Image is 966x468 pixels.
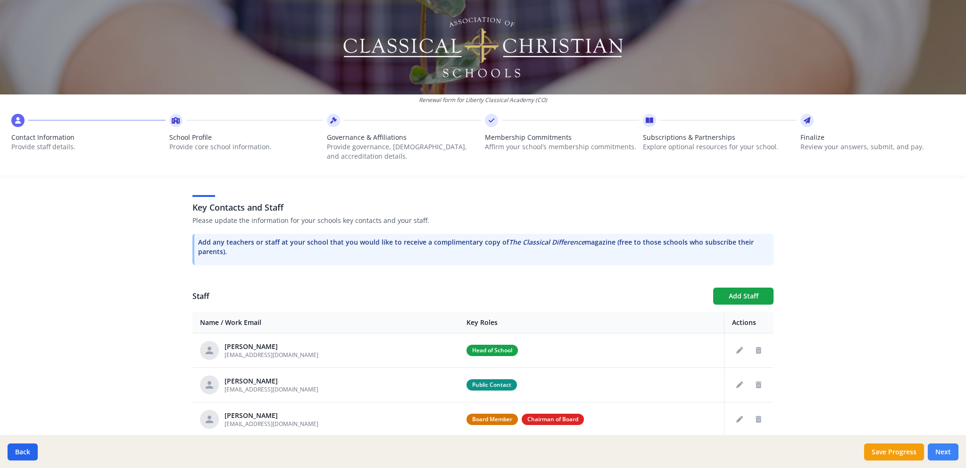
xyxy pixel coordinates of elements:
[198,238,770,256] p: Add any teachers or staff at your school that you would like to receive a complimentary copy of m...
[864,443,924,460] button: Save Progress
[800,133,955,142] span: Finalize
[643,133,797,142] span: Subscriptions & Partnerships
[751,377,766,392] button: Delete staff
[928,443,958,460] button: Next
[327,133,481,142] span: Governance & Affiliations
[466,414,518,425] span: Board Member
[192,201,774,214] h3: Key Contacts and Staff
[459,312,724,333] th: Key Roles
[732,377,747,392] button: Edit staff
[327,142,481,161] p: Provide governance, [DEMOGRAPHIC_DATA], and accreditation details.
[11,133,166,142] span: Contact Information
[643,142,797,152] p: Explore optional resources for your school.
[466,379,517,391] span: Public Contact
[192,216,774,225] p: Please update the information for your schools key contacts and your staff.
[485,142,639,152] p: Affirm your school’s membership commitments.
[225,342,318,351] div: [PERSON_NAME]
[8,443,38,460] button: Back
[192,312,459,333] th: Name / Work Email
[225,420,318,428] span: [EMAIL_ADDRESS][DOMAIN_NAME]
[466,345,518,356] span: Head of School
[192,290,706,302] h1: Staff
[342,14,625,80] img: Logo
[522,414,584,425] span: Chairman of Board
[225,351,318,359] span: [EMAIL_ADDRESS][DOMAIN_NAME]
[225,385,318,393] span: [EMAIL_ADDRESS][DOMAIN_NAME]
[485,133,639,142] span: Membership Commitments
[800,142,955,152] p: Review your answers, submit, and pay.
[732,343,747,358] button: Edit staff
[509,238,585,247] i: The Classical Difference
[225,411,318,420] div: [PERSON_NAME]
[713,288,774,305] button: Add Staff
[732,412,747,427] button: Edit staff
[225,376,318,386] div: [PERSON_NAME]
[751,412,766,427] button: Delete staff
[169,142,324,152] p: Provide core school information.
[169,133,324,142] span: School Profile
[11,142,166,152] p: Provide staff details.
[724,312,774,333] th: Actions
[751,343,766,358] button: Delete staff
